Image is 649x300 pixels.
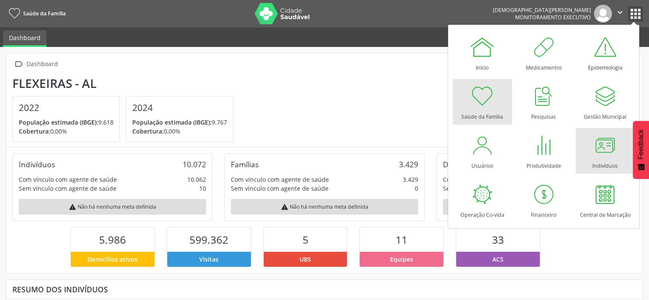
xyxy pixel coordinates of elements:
span: Cobertura: [132,127,164,135]
h4: 2022 [19,102,114,113]
a:  Dashboard [12,58,59,70]
div: Dashboard [25,58,59,70]
a: Gestão Municipal [576,79,635,125]
a: Dashboard [3,30,47,47]
span: ACS [492,255,503,264]
a: Medicamentos [514,30,573,76]
p: 9.618 [19,118,114,127]
a: Central de Marcação [576,177,635,223]
span: Cobertura: [19,127,50,135]
p: 9.767 [132,118,227,127]
span: UBS [300,255,311,264]
div: Famílias [231,160,259,169]
div: Resumo dos indivíduos [12,285,637,294]
a: Financeiro [514,177,573,223]
a: Operação Co-vida [453,177,512,223]
div: 10.072 [183,160,206,169]
div: Flexeiras - AL [12,76,239,90]
a: Pesquisas [514,79,573,125]
a: Epidemiologia [576,30,635,76]
a: Saúde da Família [6,6,66,20]
div: Não há nenhuma meta definida [443,199,630,215]
div: Sem vínculo com agente de saúde [231,184,329,193]
i:  [615,8,625,17]
i:  [12,58,25,70]
span: População estimada (IBGE): [19,118,98,126]
span: 599.362 [189,233,228,247]
div: Sem vínculo com agente de saúde [443,184,541,193]
i: warning [69,203,76,211]
div: 10 [199,184,206,193]
button: Feedback - Mostrar pesquisa [633,121,649,179]
h4: 2024 [132,102,227,113]
div: 0 [415,184,418,193]
a: Indivíduos [576,128,635,174]
img: img [594,5,612,23]
div: Sem vínculo com agente de saúde [19,184,116,193]
div: Com vínculo com agente de saúde [231,175,329,184]
span: 11 [396,233,407,247]
span: Monitoramento Executivo [515,14,591,21]
span: 33 [492,233,504,247]
div: 10.062 [187,175,206,184]
span: População estimada (IBGE): [132,118,212,126]
i: warning [281,203,288,211]
a: Início [453,30,512,76]
span: Visitas [199,255,218,264]
p: 0,00% [132,127,227,136]
div: [DEMOGRAPHIC_DATA][PERSON_NAME] [493,6,591,14]
div: Indivíduos [19,160,55,169]
div: Com vínculo com agente de saúde [443,175,541,184]
span: 5 [303,233,308,247]
div: Domicílios [443,160,478,169]
div: 3.429 [403,175,418,184]
div: Não há nenhuma meta definida [19,199,206,215]
span: Saúde da Família [23,10,66,17]
button: apps [628,6,643,21]
a: Saúde da Família [453,79,512,125]
div: Com vínculo com agente de saúde [19,175,117,184]
span: Domicílios ativos [87,255,137,264]
span: Equipes [390,255,413,264]
p: 0,00% [19,127,114,136]
a: Produtividade [514,128,573,174]
button:  [612,5,628,23]
a: Usuários [453,128,512,174]
span: Feedback [637,129,645,159]
span: 5.986 [99,233,126,247]
div: 3.429 [399,160,418,169]
div: Não há nenhuma meta definida [231,199,418,215]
